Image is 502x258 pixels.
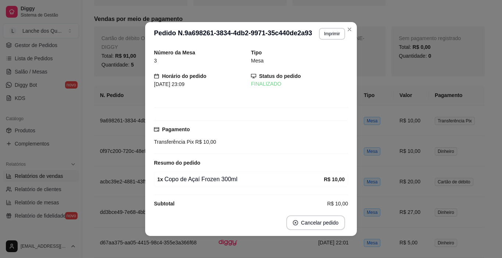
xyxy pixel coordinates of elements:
strong: Tipo [251,50,262,55]
div: Copo de Açaí Frozen 300ml [157,175,324,184]
strong: 1 x [157,176,163,182]
span: close-circle [293,220,298,225]
span: R$ 10,00 [194,139,216,145]
strong: Subtotal [154,201,175,207]
strong: R$ 10,00 [324,176,345,182]
strong: Pagamento [162,126,190,132]
span: [DATE] 23:09 [154,81,184,87]
strong: Horário do pedido [162,73,207,79]
strong: Status do pedido [259,73,301,79]
strong: Resumo do pedido [154,160,200,166]
strong: Número da Mesa [154,50,195,55]
button: Imprimir [319,28,345,40]
span: Mesa [251,58,263,64]
div: FINALIZADO [251,80,348,88]
span: Transferência Pix [154,139,194,145]
button: Close [344,24,355,35]
span: desktop [251,74,256,79]
span: 3 [154,58,157,64]
span: calendar [154,74,159,79]
span: credit-card [154,127,159,132]
span: R$ 10,00 [327,200,348,208]
h3: Pedido N. 9a698261-3834-4db2-9971-35c440de2a93 [154,28,312,40]
button: close-circleCancelar pedido [286,215,345,230]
